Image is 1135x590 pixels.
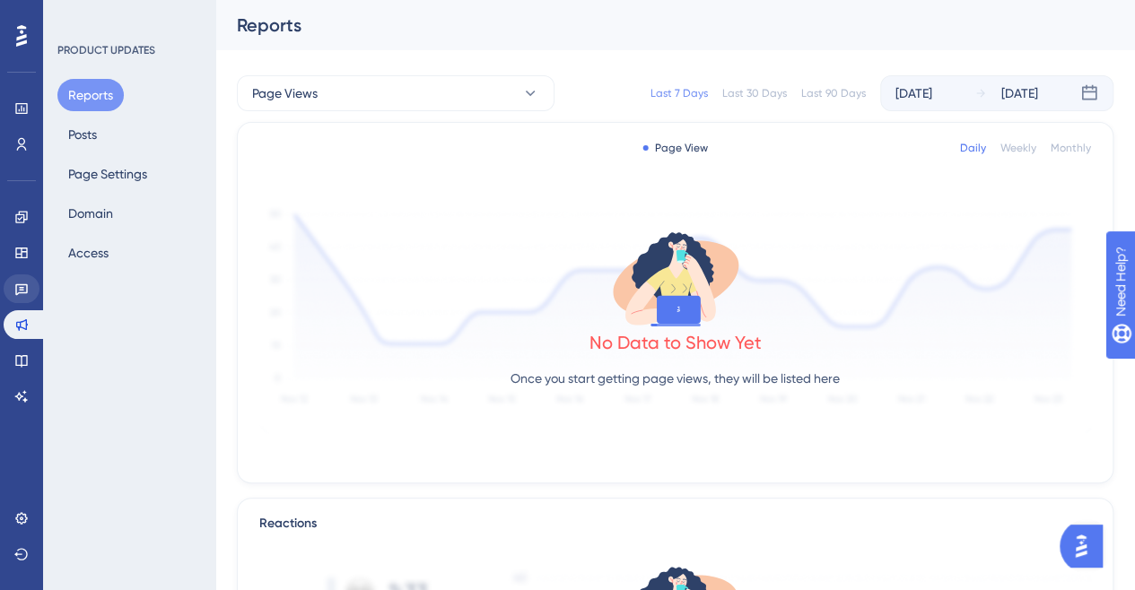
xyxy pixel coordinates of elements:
[589,330,762,355] div: No Data to Show Yet
[57,118,108,151] button: Posts
[237,13,1069,38] div: Reports
[259,513,1091,534] div: Reactions
[1001,82,1038,104] div: [DATE]
[895,82,932,104] div: [DATE]
[57,237,119,269] button: Access
[960,141,986,155] div: Daily
[1060,519,1113,573] iframe: UserGuiding AI Assistant Launcher
[511,368,840,389] p: Once you start getting page views, they will be listed here
[57,158,158,190] button: Page Settings
[1051,141,1091,155] div: Monthly
[642,141,708,155] div: Page View
[57,197,124,230] button: Domain
[57,43,155,57] div: PRODUCT UPDATES
[42,4,112,26] span: Need Help?
[237,75,554,111] button: Page Views
[722,86,787,100] div: Last 30 Days
[57,79,124,111] button: Reports
[801,86,866,100] div: Last 90 Days
[1000,141,1036,155] div: Weekly
[252,82,318,104] span: Page Views
[650,86,708,100] div: Last 7 Days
